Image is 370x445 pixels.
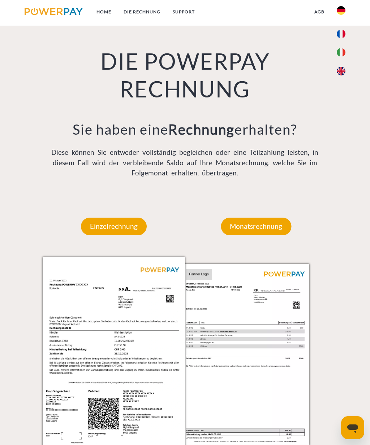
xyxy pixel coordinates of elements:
[337,30,345,38] img: fr
[337,48,345,57] img: it
[337,67,345,75] img: en
[337,6,345,15] img: de
[168,121,235,138] b: Rechnung
[90,5,117,18] a: Home
[25,8,83,15] img: logo-powerpay.svg
[43,121,327,138] h3: Sie haben eine erhalten?
[221,218,291,235] p: Monatsrechnung
[81,218,147,235] p: Einzelrechnung
[341,416,364,439] iframe: Schaltfläche zum Öffnen des Messaging-Fensters
[308,5,331,18] a: agb
[117,5,167,18] a: DIE RECHNUNG
[43,147,327,178] p: Diese können Sie entweder vollständig begleichen oder eine Teilzahlung leisten, in diesem Fall wi...
[167,5,201,18] a: SUPPORT
[43,48,327,103] h1: DIE POWERPAY RECHNUNG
